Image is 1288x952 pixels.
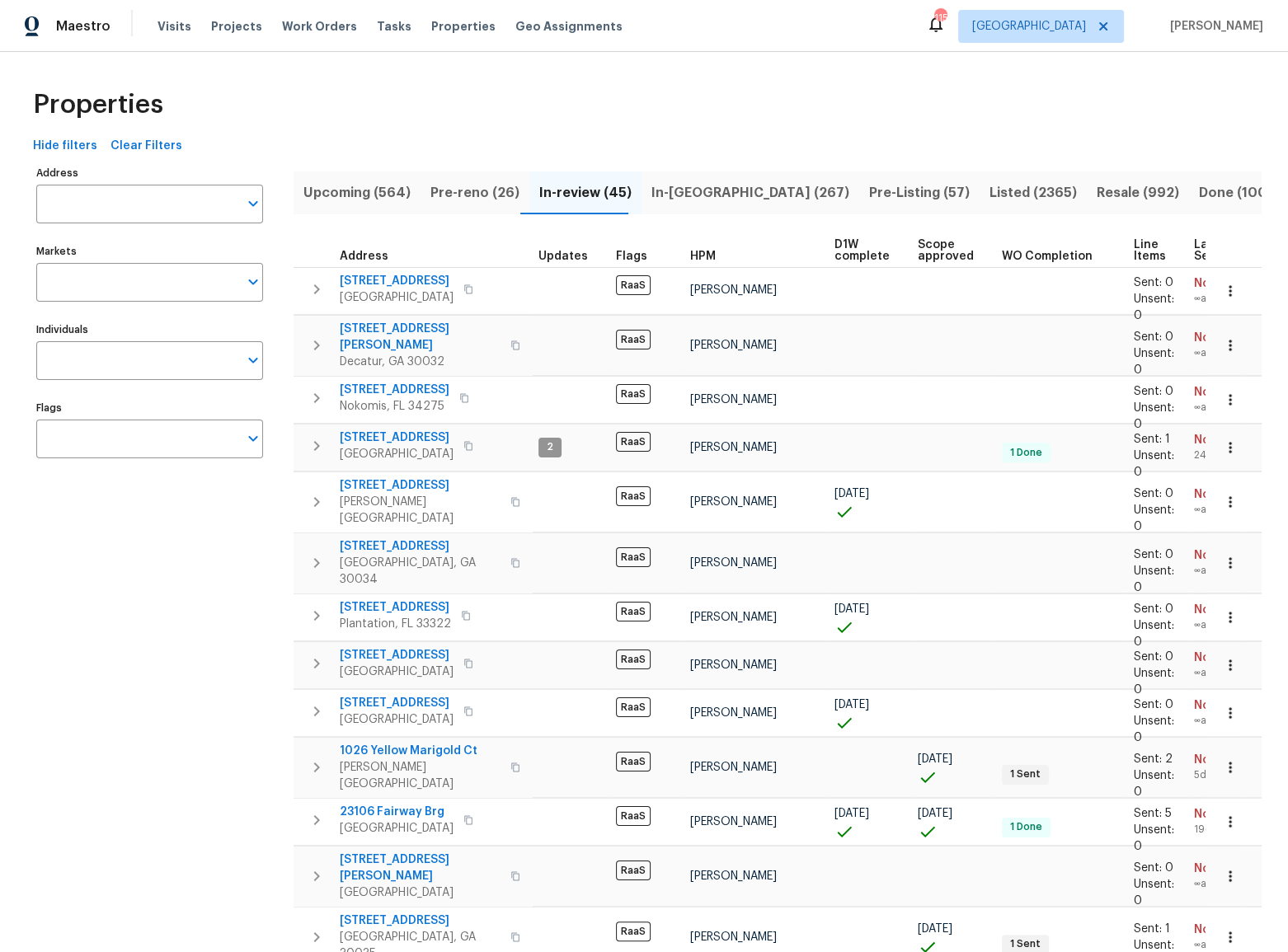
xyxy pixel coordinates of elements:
[690,394,777,406] span: [PERSON_NAME]
[340,616,451,632] span: Plantation, FL 33322
[1194,503,1239,517] span: ∞ ago
[616,861,651,880] span: RaaS
[651,181,849,204] span: In-[GEOGRAPHIC_DATA] (267)
[1004,446,1049,460] span: 1 Done
[616,806,651,826] span: RaaS
[1004,937,1047,951] span: 1 Sent
[1134,603,1173,615] span: Sent: 0
[616,752,651,771] span: RaaS
[340,664,454,680] span: [GEOGRAPHIC_DATA]
[1194,602,1239,618] span: No
[1194,806,1239,823] span: No
[36,246,263,256] label: Markets
[1163,18,1263,35] span: [PERSON_NAME]
[690,816,777,828] span: [PERSON_NAME]
[1134,699,1173,710] span: Sent: 0
[33,136,97,157] span: Hide filters
[340,555,501,588] span: [GEOGRAPHIC_DATA], GA 30034
[1134,620,1174,648] span: Unsent: 0
[1134,504,1174,532] span: Unsent: 0
[834,488,869,499] span: [DATE]
[340,804,454,820] span: 23106 Fairway Brg
[1194,650,1239,666] span: No
[616,486,651,506] span: RaaS
[539,181,632,204] span: In-review (45)
[690,870,777,882] span: [PERSON_NAME]
[242,192,265,215] button: Open
[340,251,388,262] span: Address
[1134,565,1174,593] span: Unsent: 0
[690,496,777,508] span: [PERSON_NAME]
[616,922,651,941] span: RaaS
[1134,879,1174,907] span: Unsent: 0
[834,808,869,819] span: [DATE]
[1134,770,1174,798] span: Unsent: 0
[430,181,519,204] span: Pre-reno (26)
[340,912,501,929] span: [STREET_ADDRESS]
[303,181,411,204] span: Upcoming (564)
[110,136,182,157] span: Clear Filters
[1134,239,1166,262] span: Line Items
[1134,808,1172,819] span: Sent: 5
[1002,251,1093,262] span: WO Completion
[340,820,454,837] span: [GEOGRAPHIC_DATA]
[690,659,777,671] span: [PERSON_NAME]
[616,384,651,404] span: RaaS
[1134,331,1173,343] span: Sent: 0
[1134,293,1174,321] span: Unsent: 0
[972,18,1086,35] span: [GEOGRAPHIC_DATA]
[1194,564,1239,578] span: ∞ ago
[1194,432,1239,448] span: No
[616,432,651,452] span: RaaS
[1194,768,1239,782] span: 5d ago
[1134,549,1173,560] span: Sent: 0
[1134,923,1170,935] span: Sent: 1
[515,18,623,35] span: Geo Assignments
[690,931,777,943] span: [PERSON_NAME]
[1194,275,1239,292] span: No
[690,251,716,262] span: HPM
[242,270,265,293] button: Open
[1134,386,1173,397] span: Sent: 0
[1194,618,1239,632] span: ∞ ago
[1134,651,1173,663] span: Sent: 0
[340,446,454,462] span: [GEOGRAPHIC_DATA]
[918,239,974,262] span: Scope approved
[690,442,777,453] span: [PERSON_NAME]
[340,743,501,759] span: 1026 Yellow Marigold Ct
[36,325,263,335] label: Individuals
[340,851,501,884] span: [STREET_ADDRESS][PERSON_NAME]
[1194,330,1239,346] span: No
[1134,402,1174,430] span: Unsent: 0
[690,284,777,296] span: [PERSON_NAME]
[1194,384,1239,401] span: No
[616,650,651,669] span: RaaS
[1134,715,1174,743] span: Unsent: 0
[834,699,869,710] span: [DATE]
[690,340,777,351] span: [PERSON_NAME]
[1004,820,1049,834] span: 1 Done
[340,884,501,901] span: [GEOGRAPHIC_DATA]
[1134,668,1174,696] span: Unsent: 0
[377,21,411,32] span: Tasks
[340,398,449,415] span: Nokomis, FL 34275
[540,440,560,454] span: 2
[990,181,1077,204] span: Listed (2365)
[431,18,496,35] span: Properties
[1194,401,1239,415] span: ∞ ago
[36,403,263,413] label: Flags
[1134,348,1174,376] span: Unsent: 0
[340,711,454,728] span: [GEOGRAPHIC_DATA]
[340,538,501,555] span: [STREET_ADDRESS]
[616,330,651,349] span: RaaS
[690,557,777,569] span: [PERSON_NAME]
[340,494,501,527] span: [PERSON_NAME][GEOGRAPHIC_DATA]
[1194,292,1239,306] span: ∞ ago
[1134,488,1173,499] span: Sent: 0
[834,239,890,262] span: D1W complete
[340,599,451,616] span: [STREET_ADDRESS]
[690,612,777,623] span: [PERSON_NAME]
[340,429,454,446] span: [STREET_ADDRESS]
[690,707,777,719] span: [PERSON_NAME]
[1194,714,1239,728] span: ∞ ago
